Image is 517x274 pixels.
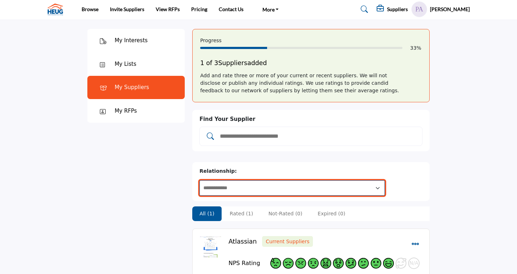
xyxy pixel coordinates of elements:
h5: Suppliers [387,6,408,13]
button: Select Dropdown Menu Options [411,236,420,253]
span: 33 [410,45,417,51]
label: Find Your Supplier [199,115,255,123]
a: Invite Suppliers [110,6,144,12]
h5: [PERSON_NAME] [430,6,470,13]
img: atlassian logo [200,236,221,258]
span: Suppliers [218,59,247,67]
div: My Lists [115,60,136,68]
div: 9 [383,258,394,269]
img: site Logo [48,4,67,15]
div: 6 [346,258,356,269]
a: View RFPs [156,6,180,12]
a: Contact Us [219,6,243,12]
div: 3 [308,258,319,269]
div: 7 [358,258,369,269]
div: 4 [320,258,331,269]
b: Relationship: [199,168,237,174]
div: Progress [200,37,422,44]
a: Search [354,4,373,15]
a: Pricing [191,6,207,12]
div: 2 [295,258,306,269]
a: Browse [82,6,98,12]
a: Atlassian [228,238,257,245]
div: Suppliers [377,5,408,14]
div: 10 [396,258,406,269]
div: My RFPs [115,107,137,115]
span: N/A [410,260,419,266]
li: Rated (1) [223,206,260,221]
button: Show hide supplier dropdown [411,1,427,17]
li: Expired (0) [310,206,352,221]
div: Add and rate three or more of your current or recent suppliers. We will not disclose or publish a... [200,72,422,94]
div: 0 [270,258,281,269]
div: 5 [333,258,344,269]
div: My Interests [115,36,148,45]
div: 1 [283,258,294,269]
input: Add and rate your suppliers [219,132,417,141]
a: More [255,3,286,16]
h5: 1 of 3 added [200,59,422,67]
div: N/A [408,258,420,269]
span: Your indicated relationship type: Current Suppliers [262,236,313,247]
li: Not-Rated (0) [261,206,310,221]
li: All (1) [192,206,222,221]
div: 8 [371,258,381,269]
h4: NPS Rating [228,260,260,266]
div: My Suppliers [115,83,149,92]
span: % [416,45,421,51]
